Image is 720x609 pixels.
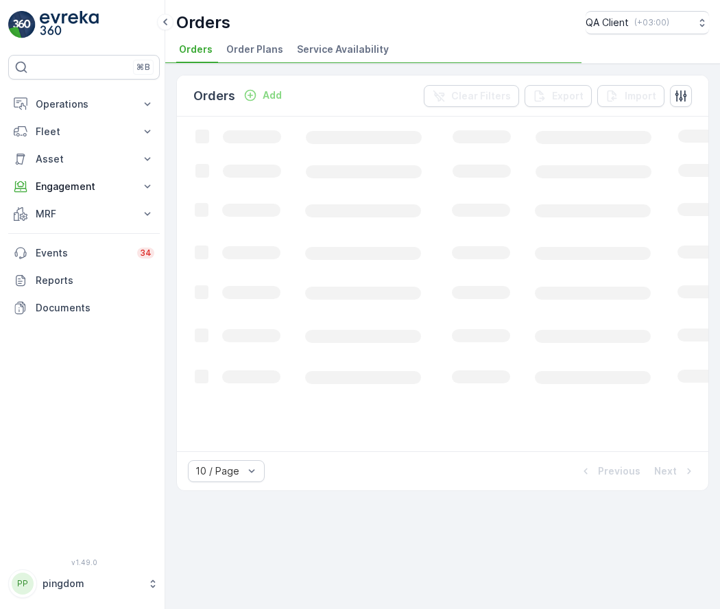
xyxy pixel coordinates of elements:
[263,88,282,102] p: Add
[597,85,664,107] button: Import
[8,558,160,566] span: v 1.49.0
[176,12,230,34] p: Orders
[43,577,141,590] p: pingdom
[451,89,511,103] p: Clear Filters
[525,85,592,107] button: Export
[653,463,697,479] button: Next
[12,573,34,595] div: PP
[8,11,36,38] img: logo
[36,125,132,139] p: Fleet
[8,239,160,267] a: Events34
[634,17,669,28] p: ( +03:00 )
[179,43,213,56] span: Orders
[577,463,642,479] button: Previous
[36,207,132,221] p: MRF
[8,200,160,228] button: MRF
[8,267,160,294] a: Reports
[8,294,160,322] a: Documents
[36,301,154,315] p: Documents
[8,118,160,145] button: Fleet
[193,86,235,106] p: Orders
[36,246,129,260] p: Events
[598,464,640,478] p: Previous
[36,152,132,166] p: Asset
[586,16,629,29] p: QA Client
[586,11,709,34] button: QA Client(+03:00)
[136,62,150,73] p: ⌘B
[36,97,132,111] p: Operations
[424,85,519,107] button: Clear Filters
[238,87,287,104] button: Add
[40,11,99,38] img: logo_light-DOdMpM7g.png
[654,464,677,478] p: Next
[297,43,389,56] span: Service Availability
[36,274,154,287] p: Reports
[8,91,160,118] button: Operations
[140,248,152,259] p: 34
[625,89,656,103] p: Import
[552,89,584,103] p: Export
[36,180,132,193] p: Engagement
[8,173,160,200] button: Engagement
[8,569,160,598] button: PPpingdom
[226,43,283,56] span: Order Plans
[8,145,160,173] button: Asset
